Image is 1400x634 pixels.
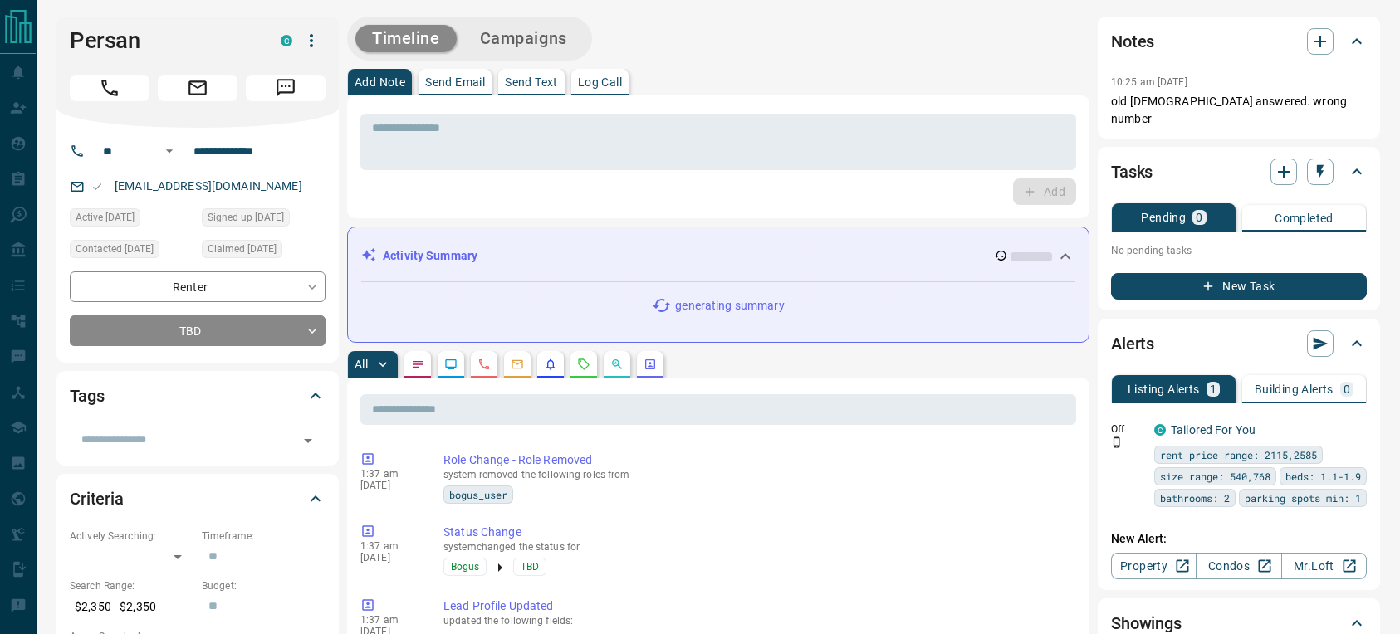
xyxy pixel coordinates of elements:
[1255,383,1334,395] p: Building Alerts
[70,315,326,346] div: TBD
[1111,238,1367,263] p: No pending tasks
[1111,158,1153,185] h2: Tasks
[202,578,326,593] p: Budget:
[425,76,485,88] p: Send Email
[675,297,784,315] p: generating summary
[1196,212,1202,223] p: 0
[1344,383,1350,395] p: 0
[1111,324,1367,363] div: Alerts
[477,358,491,371] svg: Calls
[76,209,135,226] span: Active [DATE]
[76,241,154,257] span: Contacted [DATE]
[505,76,558,88] p: Send Text
[1111,530,1367,548] p: New Alert:
[1111,422,1144,436] p: Off
[115,179,302,193] a: [EMAIL_ADDRESS][DOMAIN_NAME]
[70,376,326,416] div: Tags
[1154,424,1166,436] div: condos.ca
[70,208,193,232] div: Mon Oct 13 2025
[1111,22,1367,61] div: Notes
[1275,212,1334,224] p: Completed
[1245,490,1361,506] span: parking spots min: 1
[355,358,368,370] p: All
[1111,76,1187,88] p: 10:25 am [DATE]
[202,240,326,263] div: Thu Oct 02 2025
[610,358,624,371] svg: Opportunities
[70,27,256,54] h1: Persan
[521,558,539,575] span: TBD
[443,469,1070,480] p: system removed the following roles from
[1111,553,1197,579] a: Property
[360,480,419,491] p: [DATE]
[1111,436,1123,448] svg: Push Notification Only
[360,552,419,563] p: [DATE]
[361,241,1075,271] div: Activity Summary
[451,558,479,575] span: Bogus
[443,615,1070,627] p: updated the following fields:
[1111,273,1367,300] button: New Task
[1111,152,1367,192] div: Tasks
[1160,468,1270,485] span: size range: 540,768
[1111,330,1154,357] h2: Alerts
[511,358,524,371] svg: Emails
[1141,212,1186,223] p: Pending
[411,358,424,371] svg: Notes
[1285,468,1361,485] span: beds: 1.1-1.9
[158,75,237,101] span: Email
[208,241,277,257] span: Claimed [DATE]
[1171,423,1256,436] a: Tailored For You
[70,75,149,101] span: Call
[70,240,193,263] div: Fri Oct 03 2025
[355,25,457,52] button: Timeline
[246,75,326,101] span: Message
[1210,383,1216,395] p: 1
[1111,28,1154,55] h2: Notes
[70,383,104,409] h2: Tags
[360,614,419,626] p: 1:37 am
[644,358,657,371] svg: Agent Actions
[1196,553,1281,579] a: Condos
[1281,553,1367,579] a: Mr.Loft
[449,486,507,503] span: bogus_user
[383,247,477,265] p: Activity Summary
[91,181,103,193] svg: Email Valid
[577,358,590,371] svg: Requests
[444,358,458,371] svg: Lead Browsing Activity
[296,429,320,452] button: Open
[578,76,622,88] p: Log Call
[159,141,179,161] button: Open
[281,35,292,46] div: condos.ca
[70,485,124,512] h2: Criteria
[1160,446,1317,463] span: rent price range: 2115,2585
[70,593,193,621] p: $2,350 - $2,350
[70,529,193,544] p: Actively Searching:
[1128,383,1200,395] p: Listing Alerts
[202,529,326,544] p: Timeframe:
[70,578,193,593] p: Search Range:
[70,479,326,519] div: Criteria
[1111,93,1367,128] p: old [DEMOGRAPHIC_DATA] answered. wrong number
[1160,490,1230,506] span: bathrooms: 2
[443,541,1070,553] p: system changed the status for
[208,209,284,226] span: Signed up [DATE]
[544,358,557,371] svg: Listing Alerts
[443,597,1070,615] p: Lead Profile Updated
[443,451,1070,469] p: Role Change - Role Removed
[443,524,1070,541] p: Status Change
[360,540,419,552] p: 1:37 am
[202,208,326,232] div: Mon May 03 2021
[463,25,584,52] button: Campaigns
[355,76,405,88] p: Add Note
[70,271,326,302] div: Renter
[360,468,419,480] p: 1:37 am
